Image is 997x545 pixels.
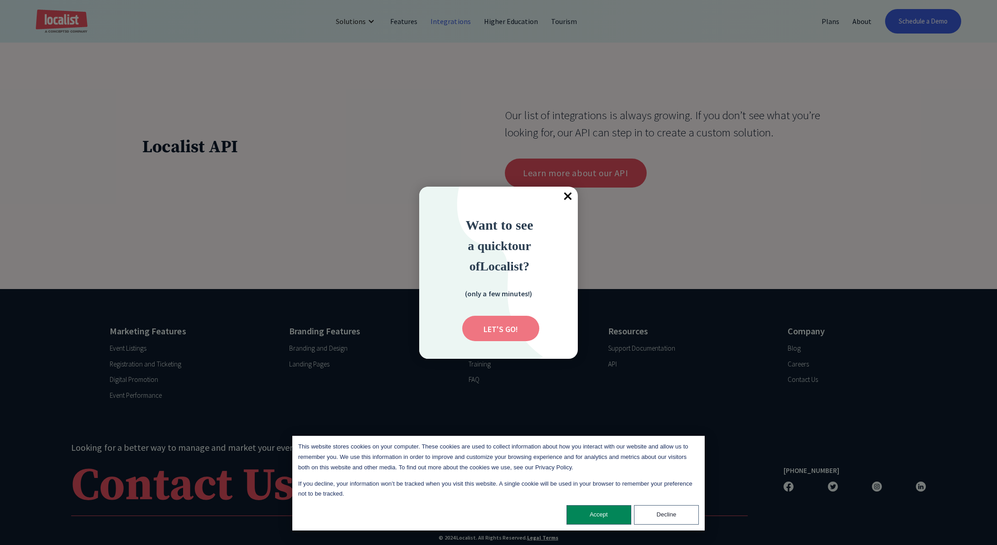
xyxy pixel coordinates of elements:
[453,288,544,299] div: (only a few minutes!)
[480,259,529,273] strong: Localist?
[466,217,533,232] strong: Want to see
[558,187,578,207] span: Close
[465,289,532,298] strong: (only a few minutes!)
[508,239,518,253] strong: to
[634,505,699,525] button: Decline
[298,479,699,500] p: If you decline, your information won’t be tracked when you visit this website. A single cookie wi...
[469,239,531,273] strong: ur of
[298,442,699,473] p: This website stores cookies on your computer. These cookies are used to collect information about...
[292,436,705,531] div: Cookie banner
[566,505,631,525] button: Accept
[558,187,578,207] div: Close popup
[468,239,508,253] span: a quick
[440,215,558,276] div: Want to see a quick tour of Localist?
